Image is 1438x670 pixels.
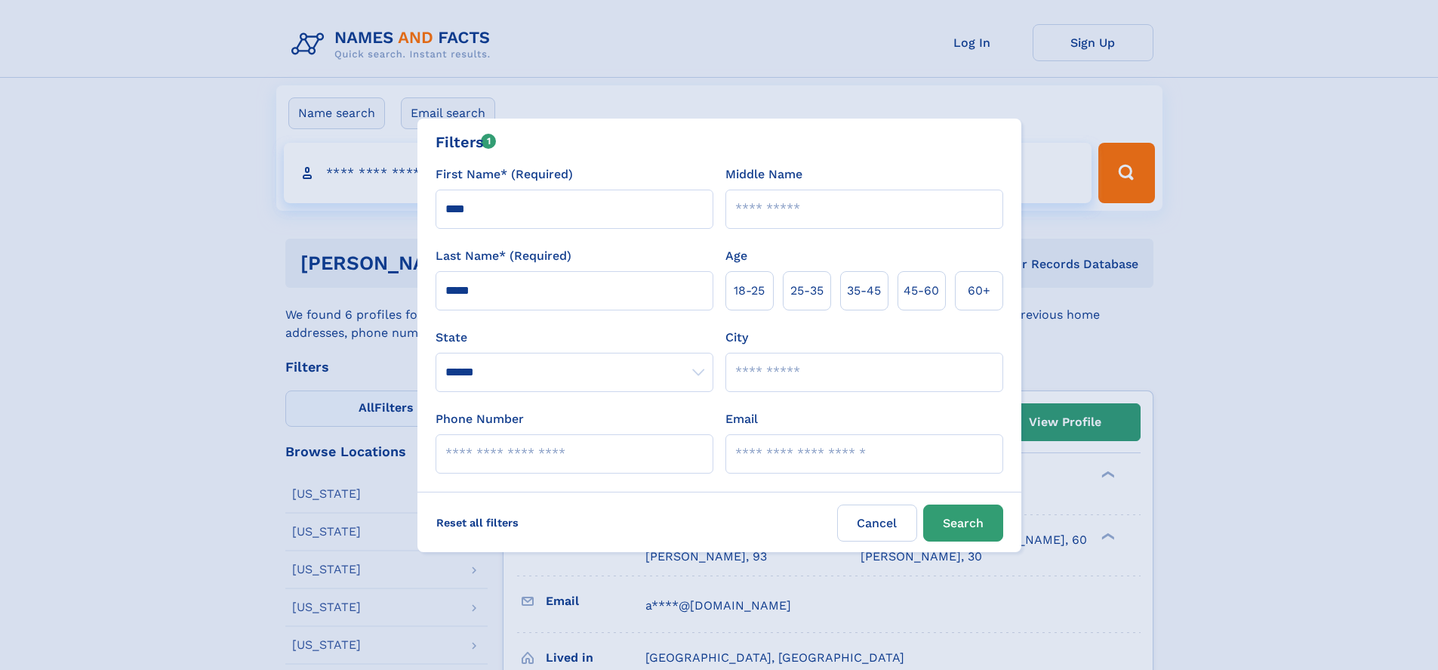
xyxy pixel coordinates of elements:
[847,282,881,300] span: 35‑45
[725,329,748,347] label: City
[923,505,1003,542] button: Search
[968,282,990,300] span: 60+
[436,247,571,265] label: Last Name* (Required)
[436,329,713,347] label: State
[725,247,747,265] label: Age
[725,410,758,428] label: Email
[436,165,573,184] label: First Name* (Required)
[734,282,765,300] span: 18‑25
[436,131,497,153] div: Filters
[426,505,528,541] label: Reset all filters
[837,505,917,542] label: Cancel
[790,282,824,300] span: 25‑35
[436,410,524,428] label: Phone Number
[725,165,802,184] label: Middle Name
[904,282,939,300] span: 45‑60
